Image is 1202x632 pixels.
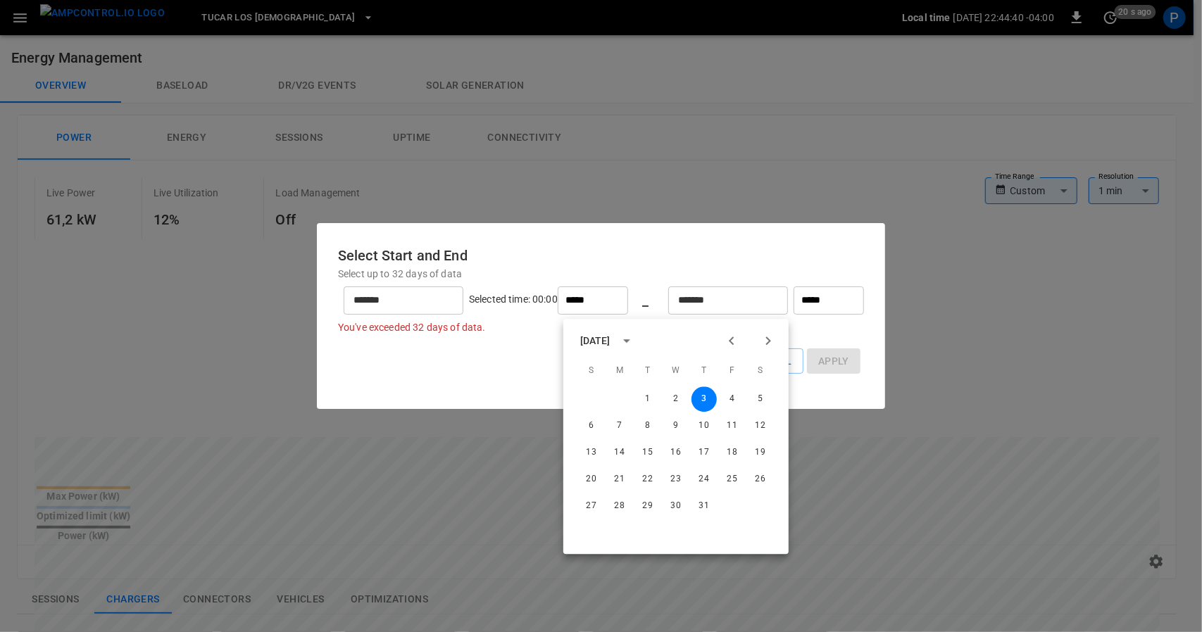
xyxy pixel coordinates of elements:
[579,440,604,465] button: 13
[580,334,611,348] div: [DATE]
[720,440,745,465] button: 18
[663,467,689,492] button: 23
[748,413,773,438] button: 12
[635,413,661,438] button: 8
[607,493,632,519] button: 28
[338,267,864,281] p: Select up to 32 days of data
[691,386,717,412] button: 3
[642,289,649,312] h6: _
[720,386,745,412] button: 4
[663,413,689,438] button: 9
[635,467,661,492] button: 22
[691,440,717,465] button: 17
[720,467,745,492] button: 25
[720,413,745,438] button: 11
[663,357,689,385] span: Wednesday
[691,467,717,492] button: 24
[607,357,632,385] span: Monday
[635,440,661,465] button: 15
[579,357,604,385] span: Sunday
[663,386,689,412] button: 2
[579,493,604,519] button: 27
[691,413,717,438] button: 10
[607,467,632,492] button: 21
[469,293,558,305] span: Selected time: 00:00
[748,386,773,412] button: 5
[607,413,632,438] button: 7
[748,357,773,385] span: Saturday
[579,467,604,492] button: 20
[635,386,661,412] button: 1
[635,493,661,519] button: 29
[635,357,661,385] span: Tuesday
[615,329,639,353] button: calendar view is open, switch to year view
[338,320,864,334] p: You've exceeded 32 days of data.
[663,440,689,465] button: 16
[663,493,689,519] button: 30
[720,357,745,385] span: Friday
[691,493,717,519] button: 31
[720,329,744,353] button: Previous month
[579,413,604,438] button: 6
[756,329,780,353] button: Next month
[338,244,864,267] h6: Select Start and End
[748,440,773,465] button: 19
[691,357,717,385] span: Thursday
[748,467,773,492] button: 26
[607,440,632,465] button: 14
